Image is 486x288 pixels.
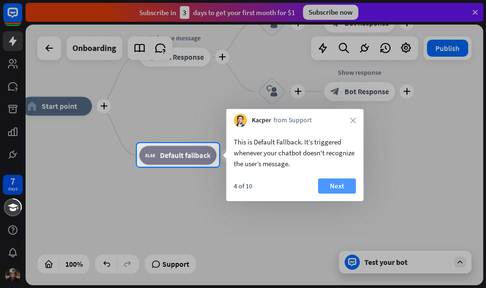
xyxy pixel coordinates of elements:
span: Default fallback [160,151,210,160]
span: Kacper [252,116,271,125]
span: from Support [274,116,312,125]
button: Next [318,178,356,194]
button: Open LiveChat chat widget [8,4,36,32]
i: block_fallback [145,151,155,160]
div: This is Default Fallback. It’s triggered whenever your chatbot doesn't recognize the user’s message. [234,136,356,169]
div: 4 of 10 [234,182,252,190]
i: close [350,118,356,123]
